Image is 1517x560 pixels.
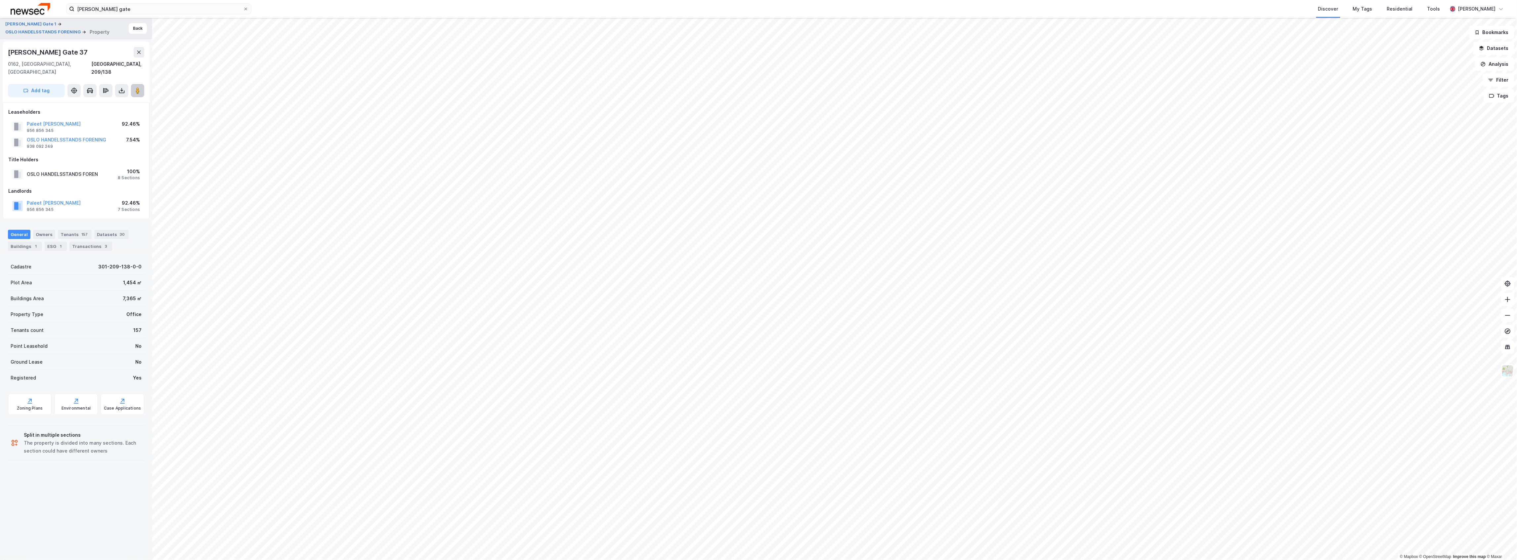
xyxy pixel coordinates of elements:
div: 938 092 249 [27,144,53,149]
div: Split in multiple sections [24,431,142,439]
div: 7 Sections [118,207,140,212]
div: Point Leasehold [11,342,48,350]
div: Buildings [8,242,42,251]
div: No [135,342,142,350]
div: 956 856 345 [27,207,54,212]
div: Plot Area [11,279,32,287]
div: Buildings Area [11,295,44,302]
a: Improve this map [1453,554,1486,559]
div: No [135,358,142,366]
div: ESG [45,242,67,251]
div: Owners [33,230,55,239]
div: [PERSON_NAME] [1458,5,1496,13]
div: 0162, [GEOGRAPHIC_DATA], [GEOGRAPHIC_DATA] [8,60,91,76]
div: [PERSON_NAME] Gate 37 [8,47,89,58]
div: 92.46% [118,199,140,207]
div: Leaseholders [8,108,144,116]
button: Analysis [1475,58,1514,71]
div: 3 [103,243,109,250]
button: Back [129,23,147,34]
div: OSLO HANDELSSTANDS FOREN [27,170,98,178]
div: Kontrollprogram for chat [1484,528,1517,560]
iframe: Chat Widget [1484,528,1517,560]
div: 157 [133,326,142,334]
div: 100% [118,168,140,176]
div: Datasets [94,230,129,239]
div: My Tags [1353,5,1372,13]
div: Office [126,310,142,318]
div: Tenants [58,230,92,239]
div: General [8,230,30,239]
div: Environmental [62,406,91,411]
div: Registered [11,374,36,382]
div: Tools [1427,5,1440,13]
div: Property [90,28,109,36]
div: 301-209-138-0-0 [98,263,142,271]
a: Mapbox [1400,554,1418,559]
div: Transactions [69,242,112,251]
button: Tags [1484,89,1514,102]
div: 7,365 ㎡ [123,295,142,302]
div: 30 [118,231,126,238]
button: Bookmarks [1469,26,1514,39]
button: OSLO HANDELSSTANDS FORENING [5,29,82,35]
div: Zoning Plans [17,406,43,411]
a: OpenStreetMap [1419,554,1452,559]
div: 8 Sections [118,175,140,180]
button: Add tag [8,84,65,97]
div: [GEOGRAPHIC_DATA], 209/138 [91,60,144,76]
div: 956 856 345 [27,128,54,133]
div: 1 [33,243,39,250]
div: Cadastre [11,263,31,271]
input: Search by address, cadastre, landlords, tenants or people [74,4,243,14]
div: Property Type [11,310,43,318]
img: newsec-logo.f6e21ccffca1b3a03d2d.png [11,3,50,15]
div: Residential [1387,5,1413,13]
div: 1,454 ㎡ [123,279,142,287]
div: Discover [1318,5,1338,13]
div: Landlords [8,187,144,195]
div: 7.54% [126,136,140,144]
img: Z [1501,365,1514,377]
div: Title Holders [8,156,144,164]
div: Ground Lease [11,358,43,366]
button: Datasets [1473,42,1514,55]
div: 92.46% [122,120,140,128]
div: The property is divided into many sections. Each section could have different owners [24,439,142,455]
div: Yes [133,374,142,382]
div: Case Applications [104,406,141,411]
button: [PERSON_NAME] Gate 1 [5,21,58,27]
div: Tenants count [11,326,44,334]
button: Filter [1483,73,1514,87]
div: 1 [58,243,64,250]
div: 157 [80,231,89,238]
